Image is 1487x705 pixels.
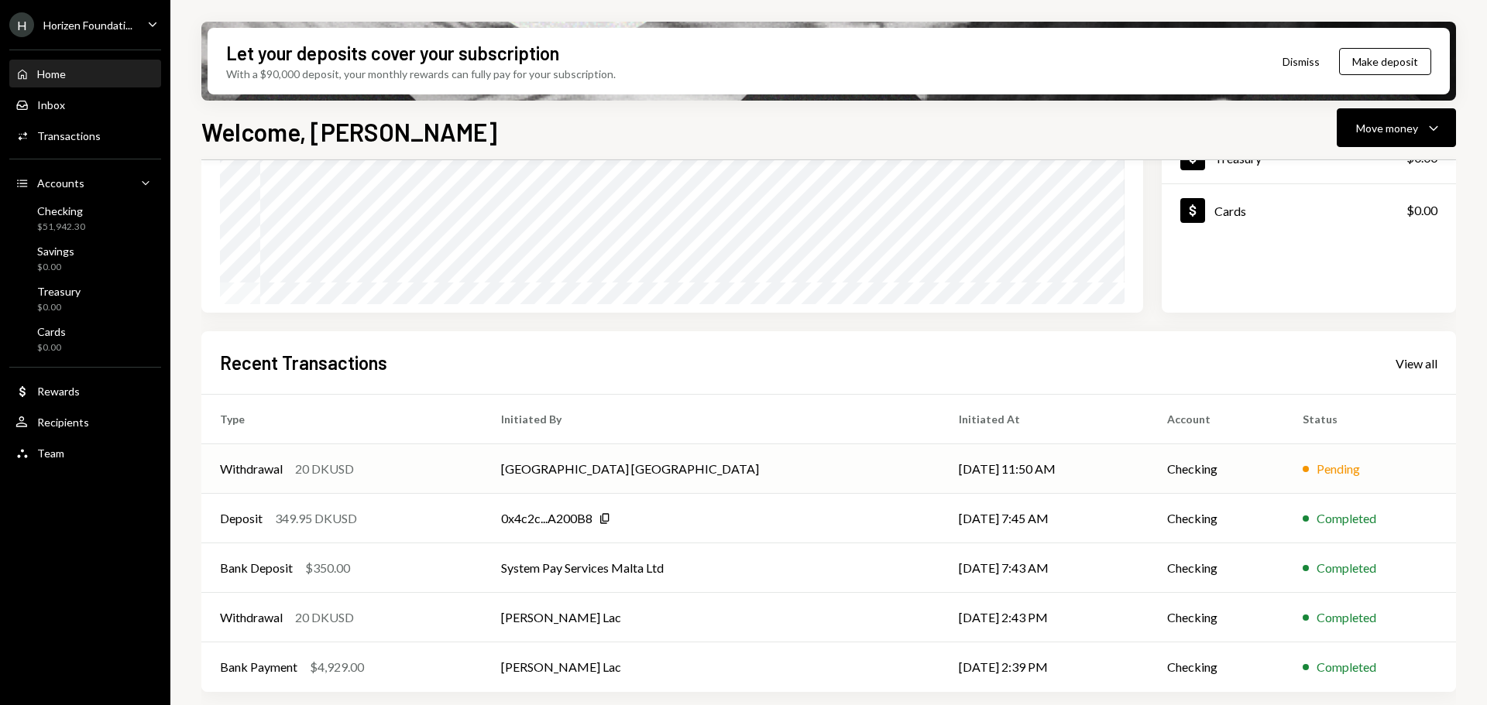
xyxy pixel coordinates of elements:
div: Move money [1356,120,1418,136]
a: Checking$51,942.30 [9,200,161,237]
a: Accounts [9,169,161,197]
a: Cards$0.00 [9,320,161,358]
div: Transactions [37,129,101,142]
button: Make deposit [1339,48,1431,75]
div: Bank Payment [220,658,297,676]
div: Checking [37,204,85,217]
td: Checking [1149,444,1284,494]
th: Type [201,395,483,444]
div: With a $90,000 deposit, your monthly rewards can fully pay for your subscription. [226,66,616,82]
div: View all [1396,356,1437,371]
div: Pending [1317,460,1360,478]
div: Let your deposits cover your subscription [226,40,559,66]
div: $51,942.30 [37,221,85,234]
a: Rewards [9,377,161,405]
th: Initiated By [483,395,940,444]
div: Accounts [37,176,84,190]
td: [PERSON_NAME] Lac [483,642,940,692]
div: 20 DKUSD [295,460,354,478]
div: Cards [37,325,66,338]
th: Initiated At [940,395,1148,444]
div: Withdrawal [220,460,283,478]
div: H [9,12,34,37]
div: Team [37,447,64,460]
div: 349.95 DKUSD [275,509,357,528]
div: Completed [1317,608,1376,627]
td: [DATE] 11:50 AM [940,444,1148,494]
button: Dismiss [1263,43,1339,80]
a: Transactions [9,121,161,149]
div: Savings [37,245,74,258]
div: Deposit [220,509,263,528]
th: Account [1149,395,1284,444]
td: [DATE] 7:45 AM [940,494,1148,543]
td: System Pay Services Malta Ltd [483,543,940,593]
div: Inbox [37,98,65,111]
td: [PERSON_NAME] Lac [483,593,940,642]
div: $350.00 [305,559,350,577]
div: Withdrawal [220,608,283,627]
a: Cards$0.00 [1162,184,1456,236]
div: Cards [1214,204,1246,218]
div: $0.00 [37,301,81,314]
div: $0.00 [37,341,66,354]
div: Treasury [37,285,81,298]
td: Checking [1149,642,1284,692]
div: Completed [1317,658,1376,676]
td: [DATE] 2:43 PM [940,593,1148,642]
h2: Recent Transactions [220,350,387,375]
td: Checking [1149,494,1284,543]
td: Checking [1149,543,1284,593]
div: $0.00 [1406,201,1437,220]
td: [GEOGRAPHIC_DATA] [GEOGRAPHIC_DATA] [483,444,940,494]
a: Team [9,439,161,467]
a: Savings$0.00 [9,240,161,277]
a: View all [1396,354,1437,371]
div: Rewards [37,385,80,398]
a: Recipients [9,408,161,436]
div: Completed [1317,509,1376,528]
div: Horizen Foundati... [43,19,132,32]
div: 0x4c2c...A200B8 [501,509,592,528]
div: $4,929.00 [310,658,364,676]
a: Home [9,60,161,87]
div: $0.00 [37,261,74,274]
td: Checking [1149,593,1284,642]
div: Recipients [37,416,89,429]
div: Completed [1317,559,1376,577]
button: Move money [1337,108,1456,147]
a: Inbox [9,91,161,118]
a: Treasury$0.00 [9,280,161,317]
div: Home [37,67,66,80]
div: Bank Deposit [220,559,293,577]
th: Status [1284,395,1456,444]
div: 20 DKUSD [295,608,354,627]
h1: Welcome, [PERSON_NAME] [201,116,497,147]
td: [DATE] 2:39 PM [940,642,1148,692]
td: [DATE] 7:43 AM [940,543,1148,593]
